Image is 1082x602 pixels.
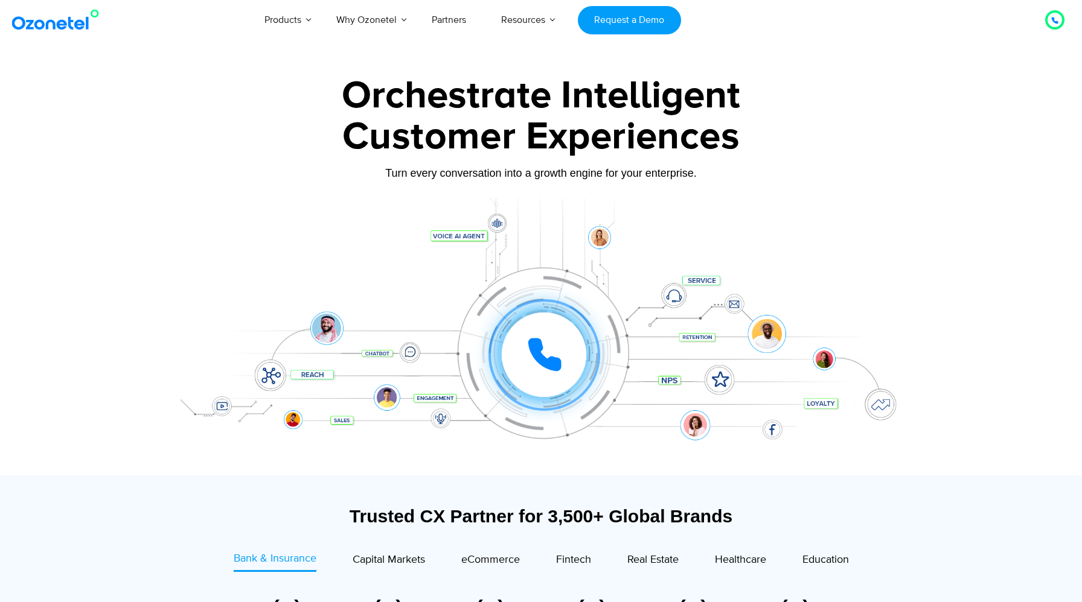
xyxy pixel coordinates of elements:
a: Real Estate [627,551,679,572]
span: Education [802,553,849,566]
a: Education [802,551,849,572]
span: Bank & Insurance [234,552,316,565]
a: Fintech [556,551,591,572]
a: Request a Demo [578,6,681,34]
span: Fintech [556,553,591,566]
a: eCommerce [461,551,520,572]
a: Healthcare [715,551,766,572]
span: Real Estate [627,553,679,566]
span: eCommerce [461,553,520,566]
span: Healthcare [715,553,766,566]
div: Trusted CX Partner for 3,500+ Global Brands [170,505,912,527]
div: Turn every conversation into a growth engine for your enterprise. [164,166,918,180]
a: Capital Markets [353,551,425,572]
span: Capital Markets [353,553,425,566]
div: Orchestrate Intelligent [164,77,918,115]
div: Customer Experiences [164,108,918,166]
a: Bank & Insurance [234,551,316,572]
